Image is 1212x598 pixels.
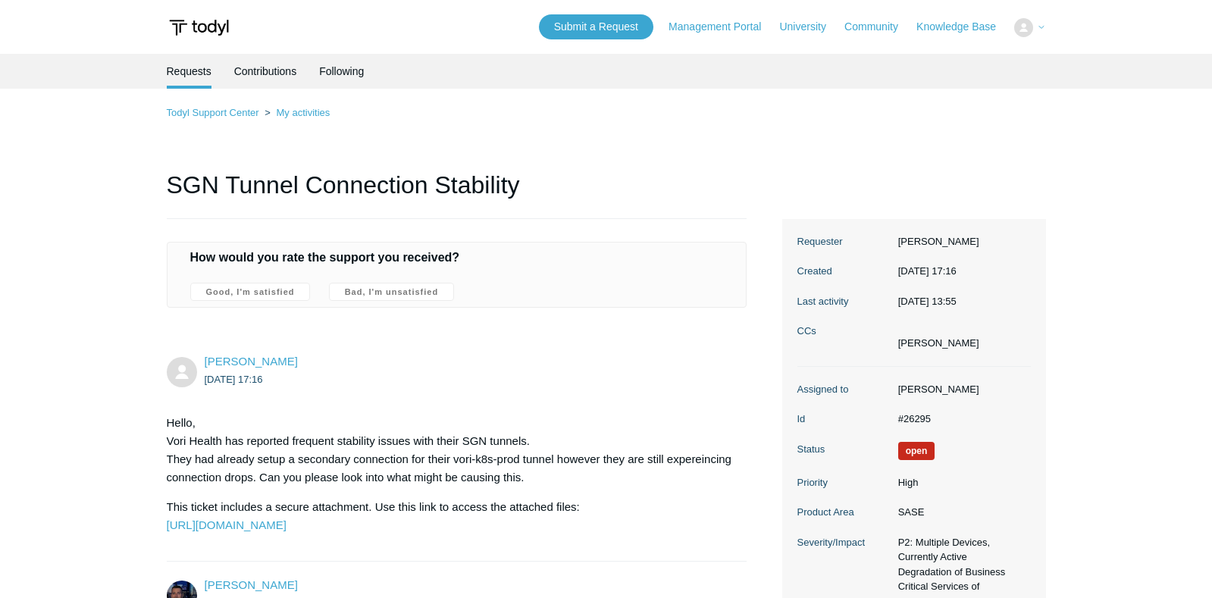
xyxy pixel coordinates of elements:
a: Community [844,19,913,35]
dt: Last activity [797,294,891,309]
li: My activities [262,107,330,118]
dt: Created [797,264,891,279]
dd: [PERSON_NAME] [891,382,1031,397]
span: We are working on a response for you [898,442,935,460]
dt: Status [797,442,891,457]
dd: #26295 [891,412,1031,427]
dt: Id [797,412,891,427]
li: Rakesh Manchikalapati [898,336,979,351]
dt: Priority [797,475,891,490]
dt: Product Area [797,505,891,520]
a: Todyl Support Center [167,107,259,118]
time: 2025-07-16T17:16:26+00:00 [898,265,957,277]
a: My activities [276,107,330,118]
label: Good, I'm satisfied [190,283,311,301]
h4: How would you rate the support you received? [190,249,724,267]
span: Connor Davis [205,578,298,591]
a: [PERSON_NAME] [205,355,298,368]
a: [PERSON_NAME] [205,578,298,591]
p: Hello, Vori Health has reported frequent stability issues with their SGN tunnels. They had alread... [167,414,732,487]
time: 2025-08-19T13:55:48+00:00 [898,296,957,307]
time: 2025-07-16T17:16:26Z [205,374,263,385]
dd: SASE [891,505,1031,520]
dt: Severity/Impact [797,535,891,550]
label: Bad, I'm unsatisfied [329,283,454,301]
a: Submit a Request [539,14,653,39]
p: This ticket includes a secure attachment. Use this link to access the attached files: [167,498,732,534]
a: [URL][DOMAIN_NAME] [167,518,287,531]
span: Davenand Jaikaran [205,355,298,368]
a: Management Portal [669,19,776,35]
dd: High [891,475,1031,490]
a: Contributions [234,54,297,89]
a: Knowledge Base [916,19,1011,35]
li: Requests [167,54,211,89]
dd: [PERSON_NAME] [891,234,1031,249]
h1: SGN Tunnel Connection Stability [167,167,747,219]
img: Todyl Support Center Help Center home page [167,14,231,42]
li: Todyl Support Center [167,107,262,118]
a: Following [319,54,364,89]
dt: Assigned to [797,382,891,397]
dt: CCs [797,324,891,339]
dt: Requester [797,234,891,249]
a: University [779,19,841,35]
